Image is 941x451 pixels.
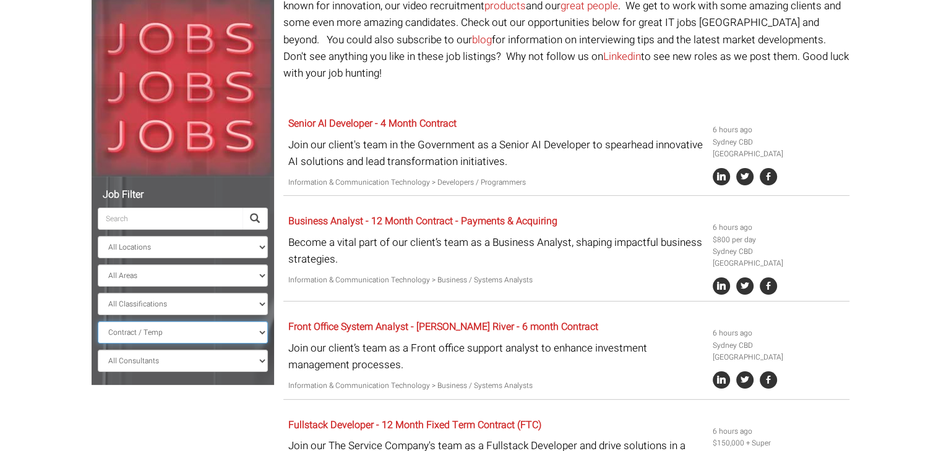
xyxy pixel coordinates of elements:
input: Search [98,208,243,230]
li: $150,000 + Super [713,437,845,449]
li: 6 hours ago [713,222,845,234]
li: Sydney CBD [GEOGRAPHIC_DATA] [713,137,845,160]
li: 6 hours ago [713,426,845,437]
a: Senior AI Developer - 4 Month Contract [288,116,457,131]
p: Information & Communication Technology > Business / Systems Analysts [288,274,703,286]
p: Join our client's team in the Government as a Senior AI Developer to spearhead innovative AI solu... [288,137,703,170]
p: Become a vital part of our client’s team as a Business Analyst, shaping impactful business strate... [288,234,703,268]
li: 6 hours ago [713,327,845,339]
h5: Job Filter [98,190,268,201]
li: 6 hours ago [713,124,845,136]
a: Front Office System Analyst - [PERSON_NAME] River - 6 month Contract [288,319,598,334]
p: Information & Communication Technology > Business / Systems Analysts [288,380,703,392]
a: Linkedin [603,49,641,64]
a: blog [472,32,492,48]
li: $800 per day [713,234,845,246]
li: Sydney CBD [GEOGRAPHIC_DATA] [713,340,845,363]
li: Sydney CBD [GEOGRAPHIC_DATA] [713,246,845,269]
p: Information & Communication Technology > Developers / Programmers [288,177,703,188]
p: Join our client’s team as a Front office support analyst to enhance investment management processes. [288,340,703,373]
a: Business Analyst - 12 Month Contract - Payments & Acquiring [288,214,557,229]
a: Fullstack Developer - 12 Month Fixed Term Contract (FTC) [288,418,541,432]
